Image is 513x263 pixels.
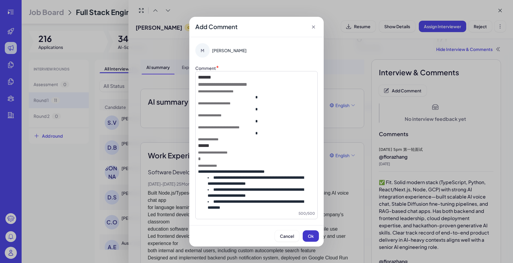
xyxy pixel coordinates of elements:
span: Add Comment [195,22,238,31]
span: Cancel [280,233,294,239]
button: Cancel [275,230,299,242]
label: Comment [195,65,216,71]
span: [PERSON_NAME] [212,47,247,53]
button: Ok [303,230,319,242]
div: 500 / 500 [198,211,315,217]
div: M [195,43,210,58]
span: Ok [308,233,314,239]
